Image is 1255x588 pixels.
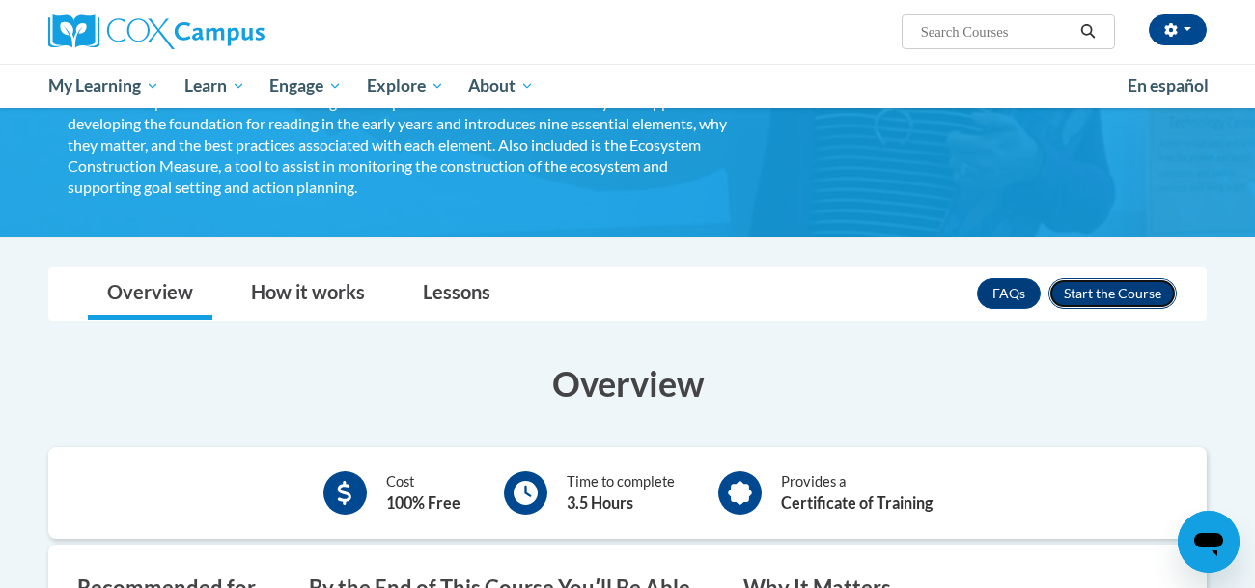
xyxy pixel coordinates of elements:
[919,20,1074,43] input: Search Courses
[1128,75,1209,96] span: En español
[36,64,172,108] a: My Learning
[468,74,534,98] span: About
[232,268,384,320] a: How it works
[781,471,933,515] div: Provides a
[386,493,460,512] b: 100% Free
[354,64,457,108] a: Explore
[386,471,460,515] div: Cost
[567,471,675,515] div: Time to complete
[1048,278,1177,309] button: Enroll
[48,14,265,49] img: Cox Campus
[19,64,1236,108] div: Main menu
[1074,20,1102,43] button: Search
[1115,66,1221,106] a: En español
[48,359,1207,407] h3: Overview
[184,74,245,98] span: Learn
[269,74,342,98] span: Engage
[1149,14,1207,45] button: Account Settings
[367,74,444,98] span: Explore
[781,493,933,512] b: Certificate of Training
[257,64,354,108] a: Engage
[567,493,633,512] b: 3.5 Hours
[457,64,547,108] a: About
[172,64,258,108] a: Learn
[977,278,1041,309] a: FAQs
[404,268,510,320] a: Lessons
[1178,511,1240,573] iframe: Button to launch messaging window
[88,268,212,320] a: Overview
[48,74,159,98] span: My Learning
[48,14,415,49] a: Cox Campus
